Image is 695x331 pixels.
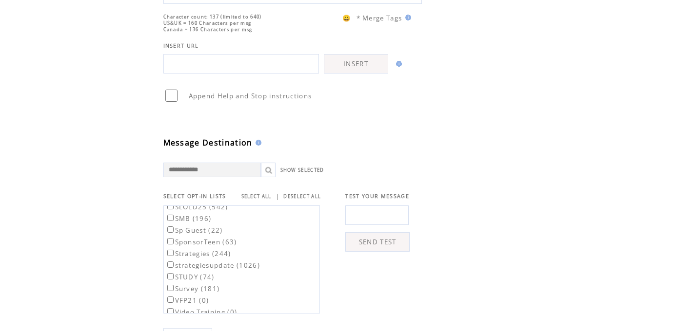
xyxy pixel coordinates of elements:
a: INSERT [324,54,388,74]
img: help.gif [253,140,261,146]
span: * Merge Tags [357,14,402,22]
span: US&UK = 160 Characters per msg [163,20,252,26]
label: SLOLD25 (542) [165,202,228,211]
input: STUDY (74) [167,273,174,279]
label: SMB (196) [165,214,212,223]
span: SELECT OPT-IN LISTS [163,193,226,200]
a: SHOW SELECTED [280,167,324,173]
span: Character count: 137 (limited to 640) [163,14,262,20]
input: Video Training (0) [167,308,174,314]
label: VFP21 (0) [165,296,209,305]
label: Sp Guest (22) [165,226,223,235]
a: SEND TEST [345,232,410,252]
input: strategiesupdate (1026) [167,261,174,268]
input: SLOLD25 (542) [167,203,174,209]
label: STUDY (74) [165,273,215,281]
input: Strategies (244) [167,250,174,256]
span: Append Help and Stop instructions [189,92,312,100]
span: Canada = 136 Characters per msg [163,26,253,33]
span: | [276,192,279,201]
span: TEST YOUR MESSAGE [345,193,409,200]
input: Sp Guest (22) [167,226,174,233]
label: Video Training (0) [165,308,238,316]
span: Message Destination [163,137,253,148]
span: INSERT URL [163,42,199,49]
label: Survey (181) [165,284,220,293]
input: SponsorTeen (63) [167,238,174,244]
input: VFP21 (0) [167,296,174,303]
label: SponsorTeen (63) [165,238,237,246]
a: DESELECT ALL [283,193,321,200]
input: Survey (181) [167,285,174,291]
img: help.gif [393,61,402,67]
label: Strategies (244) [165,249,231,258]
img: help.gif [402,15,411,20]
span: 😀 [342,14,351,22]
label: strategiesupdate (1026) [165,261,260,270]
a: SELECT ALL [241,193,272,200]
input: SMB (196) [167,215,174,221]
